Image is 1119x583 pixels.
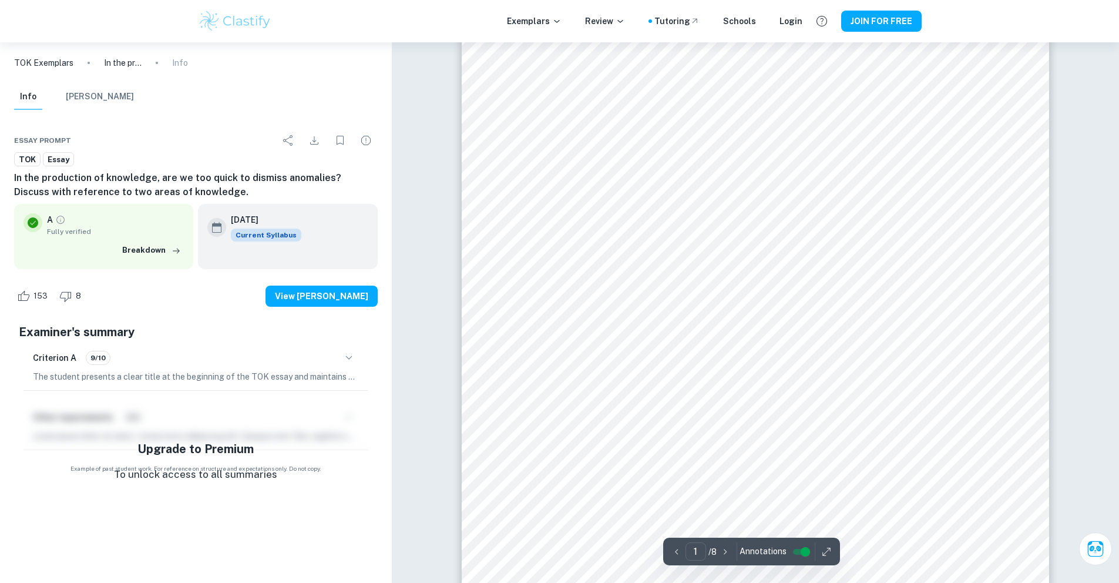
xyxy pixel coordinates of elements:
[328,129,352,152] div: Bookmark
[708,545,717,558] p: / 8
[43,154,73,166] span: Essay
[266,286,378,307] button: View [PERSON_NAME]
[585,15,625,28] p: Review
[69,290,88,302] span: 8
[14,56,73,69] a: TOK Exemplars
[43,152,74,167] a: Essay
[14,84,42,110] button: Info
[1079,532,1112,565] button: Ask Clai
[354,129,378,152] div: Report issue
[779,15,802,28] a: Login
[15,154,40,166] span: TOK
[277,129,300,152] div: Share
[172,56,188,69] p: Info
[303,129,326,152] div: Download
[198,9,273,33] img: Clastify logo
[66,84,134,110] button: [PERSON_NAME]
[231,229,301,242] div: This exemplar is based on the current syllabus. Feel free to refer to it for inspiration/ideas wh...
[119,242,184,259] button: Breakdown
[507,15,562,28] p: Exemplars
[14,152,41,167] a: TOK
[812,11,832,31] button: Help and Feedback
[231,213,292,226] h6: [DATE]
[33,370,359,383] p: The student presents a clear title at the beginning of the TOK essay and maintains a sustained fo...
[19,323,373,341] h5: Examiner's summary
[104,56,142,69] p: In the production of knowledge, are we too quick to dismiss anomalies? Discuss with reference to ...
[654,15,700,28] a: Tutoring
[47,226,184,237] span: Fully verified
[33,351,76,364] h6: Criterion A
[231,229,301,242] span: Current Syllabus
[86,353,110,363] span: 9/10
[723,15,756,28] a: Schools
[740,545,787,558] span: Annotations
[14,287,54,306] div: Like
[841,11,922,32] button: JOIN FOR FREE
[14,171,378,199] h6: In the production of knowledge, are we too quick to dismiss anomalies? Discuss with reference to ...
[14,135,71,146] span: Essay prompt
[47,213,53,226] p: A
[55,215,66,225] a: Grade fully verified
[137,440,254,458] h5: Upgrade to Premium
[56,287,88,306] div: Dislike
[114,467,277,483] p: To unlock access to all summaries
[14,464,378,473] span: Example of past student work. For reference on structure and expectations only. Do not copy.
[27,290,54,302] span: 153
